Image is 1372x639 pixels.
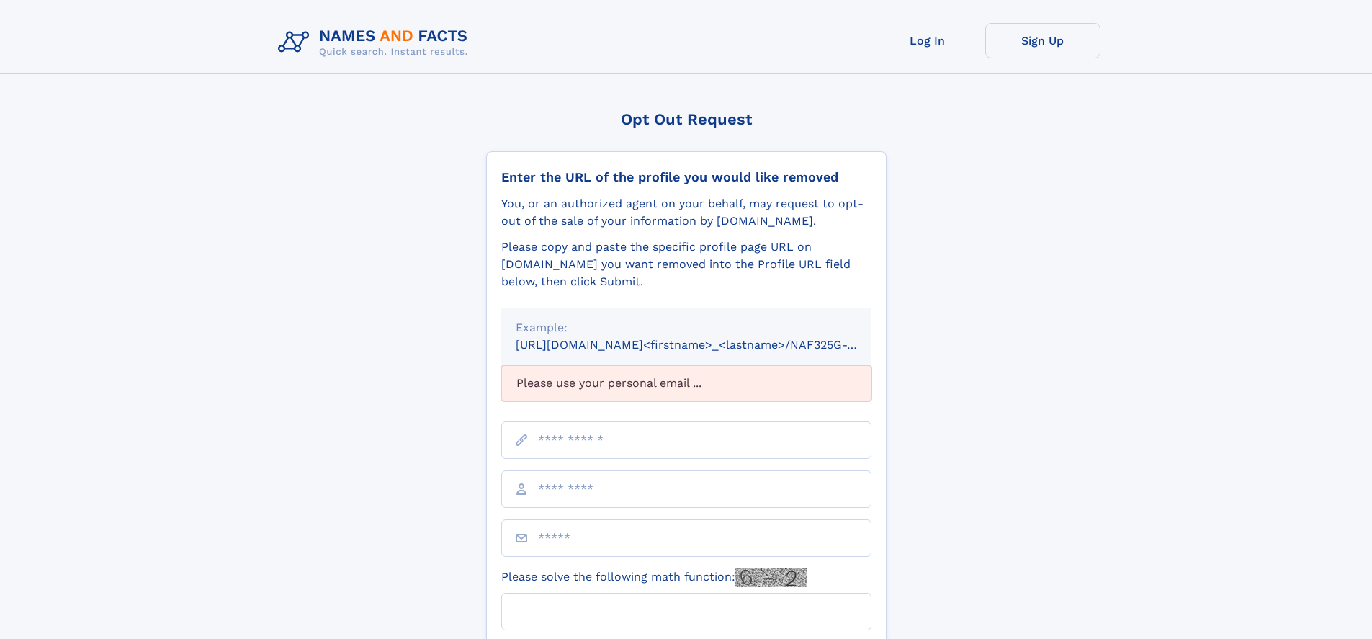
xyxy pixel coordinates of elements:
a: Log In [870,23,985,58]
small: [URL][DOMAIN_NAME]<firstname>_<lastname>/NAF325G-xxxxxxxx [516,338,899,352]
div: Enter the URL of the profile you would like removed [501,169,871,185]
div: Opt Out Request [486,110,887,128]
div: You, or an authorized agent on your behalf, may request to opt-out of the sale of your informatio... [501,195,871,230]
div: Example: [516,319,857,336]
div: Please use your personal email ... [501,365,871,401]
label: Please solve the following math function: [501,568,807,587]
img: Logo Names and Facts [272,23,480,62]
a: Sign Up [985,23,1100,58]
div: Please copy and paste the specific profile page URL on [DOMAIN_NAME] you want removed into the Pr... [501,238,871,290]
